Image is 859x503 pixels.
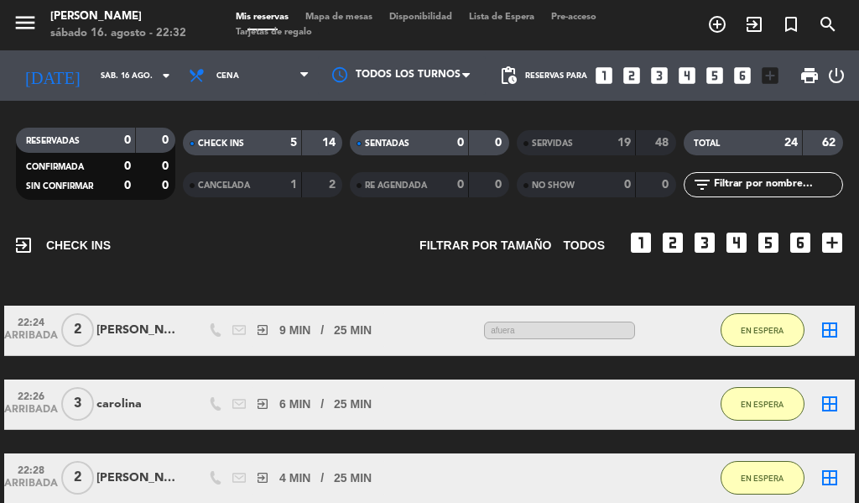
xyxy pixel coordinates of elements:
strong: 0 [662,179,672,191]
span: Reservas para [525,71,587,81]
span: EN ESPERA [741,474,784,483]
span: CANCELADA [198,181,250,190]
span: 22:28 [10,459,52,479]
i: looks_6 [787,229,814,256]
span: print [799,65,820,86]
i: looks_5 [755,229,782,256]
span: TODOS [563,236,605,255]
span: 25 MIN [334,395,372,414]
span: / [320,321,324,340]
i: search [818,14,838,34]
strong: 0 [457,179,464,191]
i: border_all [820,468,840,488]
span: pending_actions [498,65,518,86]
span: TOTAL [694,139,720,148]
span: / [320,395,324,414]
span: SIN CONFIRMAR [26,182,93,191]
strong: 2 [329,179,339,191]
div: sábado 16. agosto - 22:32 [50,25,186,42]
i: exit_to_app [13,235,34,255]
i: power_settings_new [826,65,846,86]
i: arrow_drop_down [156,65,176,86]
i: looks_4 [676,65,698,86]
input: Filtrar por nombre... [712,176,842,194]
i: looks_5 [704,65,726,86]
span: 2 [61,313,94,347]
i: looks_6 [731,65,753,86]
strong: 5 [290,137,297,149]
span: Disponibilidad [381,13,461,22]
span: EN ESPERA [741,326,784,335]
span: Mapa de mesas [297,13,381,22]
i: [DATE] [13,59,92,92]
span: / [320,469,324,488]
span: 4 MIN [279,469,310,488]
span: Tarjetas de regalo [227,28,320,37]
strong: 0 [457,137,464,149]
div: [PERSON_NAME] [96,469,180,488]
i: looks_one [627,229,654,256]
span: CHECK INS [198,139,244,148]
i: add_circle_outline [707,14,727,34]
span: EN ESPERA [741,400,784,409]
div: [PERSON_NAME] [96,321,180,340]
i: menu [13,10,38,35]
strong: 48 [655,137,672,149]
i: exit_to_app [744,14,764,34]
span: CHECK INS [13,235,111,255]
strong: 14 [322,137,339,149]
span: 22:24 [10,312,52,331]
span: ARRIBADA [10,404,52,423]
button: menu [13,10,38,41]
strong: 0 [124,160,131,172]
span: afuera [484,322,635,339]
strong: 0 [495,179,505,191]
i: add_box [759,65,781,86]
button: EN ESPERA [721,387,804,421]
i: border_all [820,320,840,340]
strong: 0 [624,179,631,191]
strong: 24 [784,137,798,149]
span: 3 [61,387,94,421]
span: Pre-acceso [543,13,605,22]
span: 25 MIN [334,321,372,340]
i: looks_4 [723,229,750,256]
i: looks_two [659,229,686,256]
div: [PERSON_NAME] [50,8,186,25]
span: Mis reservas [227,13,297,22]
span: ARRIBADA [10,330,52,349]
span: 25 MIN [334,469,372,488]
strong: 19 [617,137,631,149]
strong: 1 [290,179,297,191]
strong: 0 [162,180,172,191]
span: 22:26 [10,385,52,405]
i: looks_two [621,65,643,86]
div: carolina [96,395,180,414]
strong: 62 [822,137,839,149]
strong: 0 [495,137,505,149]
strong: 0 [162,134,172,146]
span: NO SHOW [532,181,575,190]
i: border_all [820,394,840,414]
i: looks_3 [691,229,718,256]
button: EN ESPERA [721,313,804,347]
i: filter_list [692,175,712,195]
div: LOG OUT [826,50,846,101]
span: SERVIDAS [532,139,573,148]
strong: 0 [124,180,131,191]
span: Filtrar por tamaño [419,236,551,255]
span: Lista de Espera [461,13,543,22]
strong: 0 [162,160,172,172]
span: RESERVADAS [26,137,80,145]
span: ARRIBADA [10,478,52,497]
span: 2 [61,461,94,495]
span: RE AGENDADA [365,181,427,190]
i: looks_3 [648,65,670,86]
span: CONFIRMADA [26,163,84,171]
i: exit_to_app [256,471,269,485]
i: looks_one [593,65,615,86]
i: exit_to_app [256,397,269,411]
strong: 0 [124,134,131,146]
span: SENTADAS [365,139,409,148]
span: Cena [216,71,239,81]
